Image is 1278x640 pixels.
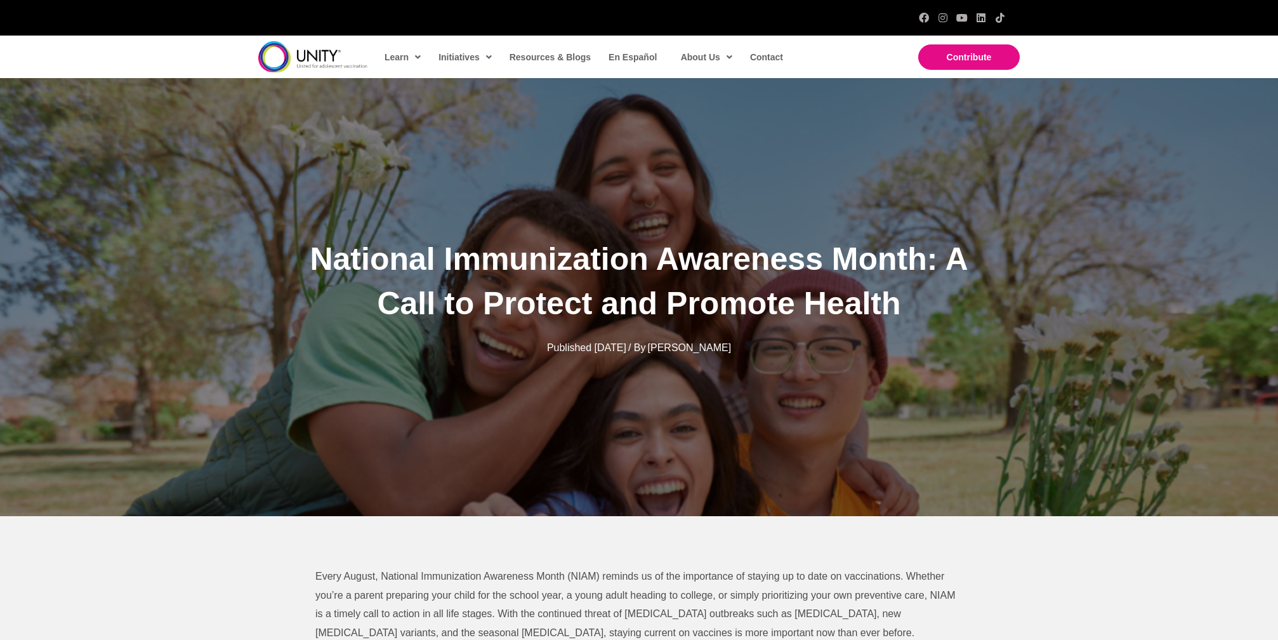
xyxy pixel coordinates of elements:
span: Contribute [947,52,992,62]
span: About Us [681,48,732,67]
span: [PERSON_NAME] [648,342,732,353]
span: Published [DATE] [547,342,626,353]
a: Contribute [918,44,1020,70]
a: Resources & Blogs [503,43,596,72]
img: unity-logo-dark [258,41,367,72]
span: Contact [750,52,783,62]
span: Initiatives [438,48,492,67]
a: YouTube [957,13,967,23]
span: Every August, National Immunization Awareness Month (NIAM) reminds us of the importance of stayin... [315,571,956,638]
span: National Immunization Awareness Month: A Call to Protect and Promote Health [310,241,968,321]
span: En Español [609,52,657,62]
a: About Us [675,43,737,72]
span: Learn [385,48,421,67]
span: Resources & Blogs [510,52,591,62]
a: LinkedIn [976,13,986,23]
a: Contact [744,43,788,72]
a: Instagram [938,13,948,23]
a: Facebook [919,13,929,23]
span: / By [628,342,646,353]
a: En Español [602,43,662,72]
a: TikTok [995,13,1005,23]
